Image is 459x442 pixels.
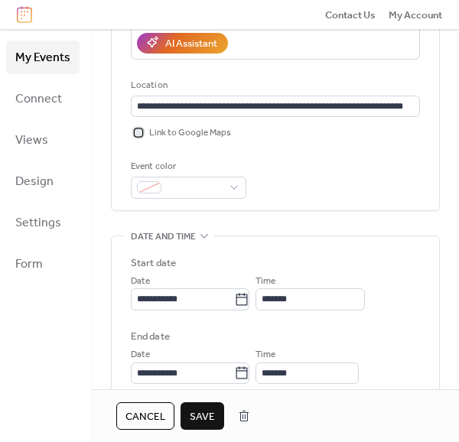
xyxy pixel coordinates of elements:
span: Date and time [131,229,196,244]
span: Date [131,347,150,362]
a: Connect [6,82,80,115]
span: Link to Google Maps [149,125,231,141]
span: Date [131,274,150,289]
span: Save [190,409,215,424]
a: My Events [6,41,80,74]
div: Event color [131,159,243,174]
span: Design [15,170,54,194]
button: Cancel [116,402,174,430]
div: Start date [131,255,176,271]
span: My Events [15,46,70,70]
span: Connect [15,87,62,112]
span: Cancel [125,409,165,424]
a: Views [6,123,80,157]
a: Design [6,164,80,198]
button: Save [181,402,224,430]
a: Settings [6,206,80,239]
div: AI Assistant [165,36,217,51]
span: Contact Us [325,8,376,23]
span: Time [256,347,275,362]
img: logo [17,6,32,23]
a: My Account [389,7,442,22]
span: My Account [389,8,442,23]
div: End date [131,329,170,344]
a: Contact Us [325,7,376,22]
div: Location [131,78,417,93]
span: Form [15,252,43,277]
span: Settings [15,211,61,236]
span: Time [256,274,275,289]
button: AI Assistant [137,33,228,53]
a: Form [6,247,80,281]
span: Views [15,128,48,153]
